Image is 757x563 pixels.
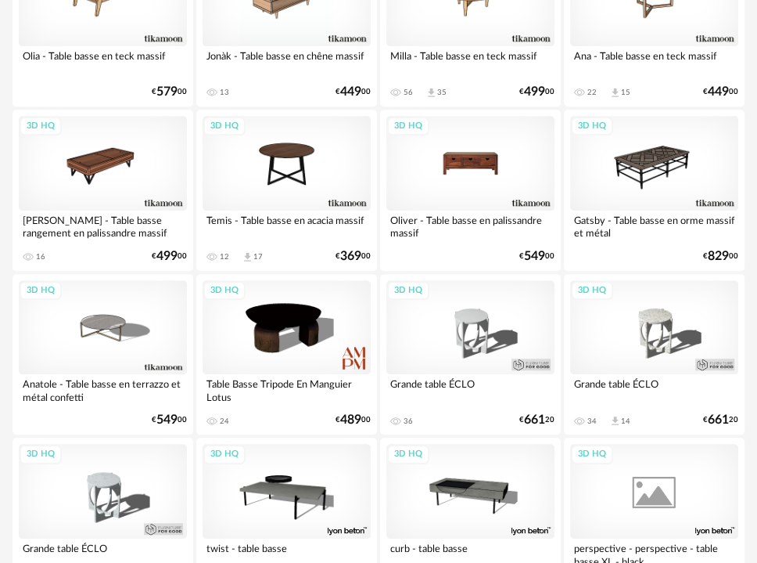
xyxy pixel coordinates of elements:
[203,117,246,136] div: 3D HQ
[524,415,545,425] span: 661
[203,46,371,78] div: Jonàk - Table basse en chêne massif
[152,251,187,262] div: € 00
[708,415,729,425] span: 661
[152,87,187,97] div: € 00
[564,110,744,271] a: 3D HQ Gatsby - Table basse en orme massif et métal €82900
[386,46,554,78] div: Milla - Table basse en teck massif
[708,251,729,262] span: 829
[380,110,561,271] a: 3D HQ Oliver - Table basse en palissandre massif €54900
[20,117,62,136] div: 3D HQ
[340,87,361,97] span: 449
[203,281,246,301] div: 3D HQ
[519,251,554,262] div: € 00
[340,415,361,425] span: 489
[564,274,744,435] a: 3D HQ Grande table ÉCLO 34 Download icon 14 €66120
[220,88,229,97] div: 13
[242,251,253,263] span: Download icon
[253,252,263,262] div: 17
[587,417,597,426] div: 34
[19,374,187,406] div: Anatole - Table basse en terrazzo et métal confetti
[570,374,738,406] div: Grande table ÉCLO
[220,252,229,262] div: 12
[609,87,621,99] span: Download icon
[203,445,246,464] div: 3D HQ
[587,88,597,97] div: 22
[196,110,377,271] a: 3D HQ Temis - Table basse en acacia massif 12 Download icon 17 €36900
[386,211,554,242] div: Oliver - Table basse en palissandre massif
[404,88,413,97] div: 56
[703,87,738,97] div: € 00
[519,87,554,97] div: € 00
[387,117,429,136] div: 3D HQ
[20,281,62,301] div: 3D HQ
[524,251,545,262] span: 549
[621,417,630,426] div: 14
[437,88,447,97] div: 35
[340,251,361,262] span: 369
[571,281,613,301] div: 3D HQ
[20,445,62,464] div: 3D HQ
[708,87,729,97] span: 449
[36,252,45,262] div: 16
[19,211,187,242] div: [PERSON_NAME] - Table basse rangement en palissandre massif
[13,274,193,435] a: 3D HQ Anatole - Table basse en terrazzo et métal confetti €54900
[387,281,429,301] div: 3D HQ
[220,417,229,426] div: 24
[386,374,554,406] div: Grande table ÉCLO
[609,415,621,427] span: Download icon
[203,374,371,406] div: Table Basse Tripode En Manguier Lotus
[703,415,738,425] div: € 20
[570,46,738,78] div: Ana - Table basse en teck massif
[425,87,437,99] span: Download icon
[571,117,613,136] div: 3D HQ
[571,445,613,464] div: 3D HQ
[156,87,178,97] span: 579
[156,415,178,425] span: 549
[19,46,187,78] div: Olia - Table basse en teck massif
[196,274,377,435] a: 3D HQ Table Basse Tripode En Manguier Lotus 24 €48900
[335,87,371,97] div: € 00
[703,251,738,262] div: € 00
[404,417,413,426] div: 36
[387,445,429,464] div: 3D HQ
[335,415,371,425] div: € 00
[203,211,371,242] div: Temis - Table basse en acacia massif
[152,415,187,425] div: € 00
[519,415,554,425] div: € 20
[380,274,561,435] a: 3D HQ Grande table ÉCLO 36 €66120
[156,251,178,262] span: 499
[335,251,371,262] div: € 00
[13,110,193,271] a: 3D HQ [PERSON_NAME] - Table basse rangement en palissandre massif 16 €49900
[621,88,630,97] div: 15
[570,211,738,242] div: Gatsby - Table basse en orme massif et métal
[524,87,545,97] span: 499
